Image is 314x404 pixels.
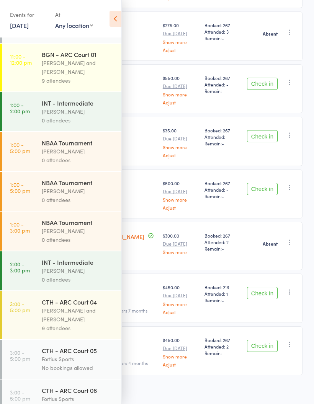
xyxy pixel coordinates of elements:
[163,75,198,105] div: $550.00
[204,28,239,35] span: Attended: 3
[163,293,198,298] small: Due [DATE]
[42,394,115,403] div: Fortius Sports
[42,187,115,195] div: [PERSON_NAME]
[204,88,239,94] span: Remain:
[10,21,29,29] a: [DATE]
[204,290,239,297] span: Attended: 1
[52,233,144,241] a: [PERSON_NAME] [PERSON_NAME]
[163,145,198,150] a: Show more
[42,195,115,204] div: 0 attendees
[55,8,93,21] div: At
[163,136,198,141] small: Due [DATE]
[42,346,115,355] div: CTH - ARC Court 05
[10,301,30,313] time: 3:00 - 5:00 pm
[222,245,224,252] span: -
[10,349,30,362] time: 3:00 - 5:00 pm
[204,22,239,28] span: Booked: 267
[247,130,278,142] button: Check in
[10,53,32,65] time: 11:00 - 12:00 pm
[163,83,198,89] small: Due [DATE]
[247,78,278,90] button: Check in
[163,31,198,36] small: Due [DATE]
[163,205,198,210] a: Adjust
[2,340,121,379] a: 3:00 -5:00 pmCTH - ARC Court 05Fortius SportsNo bookings allowed
[163,345,198,351] small: Due [DATE]
[163,127,198,157] div: $35.00
[204,35,239,41] span: Remain:
[42,156,115,165] div: 0 attendees
[163,337,198,367] div: $450.00
[42,226,115,235] div: [PERSON_NAME]
[2,251,121,290] a: 2:00 -3:00 pmINT - Intermediate[PERSON_NAME]0 attendees
[42,107,115,116] div: [PERSON_NAME]
[42,50,115,59] div: BGN - ARC Court 01
[10,389,30,401] time: 3:00 - 5:00 pm
[247,340,278,352] button: Check in
[2,172,121,211] a: 1:00 -5:00 pmNBAA Tournament[PERSON_NAME]0 attendees
[2,132,121,171] a: 1:00 -5:00 pmNBAA Tournament[PERSON_NAME]0 attendees
[10,221,30,233] time: 1:00 - 3:00 pm
[163,284,198,314] div: $450.00
[2,92,121,131] a: 1:00 -2:00 pmINT - Intermediate[PERSON_NAME]0 attendees
[10,142,30,154] time: 1:00 - 5:00 pm
[42,76,115,85] div: 9 attendees
[10,181,30,194] time: 1:00 - 5:00 pm
[163,100,198,105] a: Adjust
[10,8,47,21] div: Events for
[163,310,198,314] a: Adjust
[42,324,115,332] div: 9 attendees
[2,291,121,339] a: 3:00 -5:00 pmCTH - ARC Court 04[PERSON_NAME] and [PERSON_NAME]9 attendees
[204,350,239,356] span: Remain:
[263,31,278,37] strong: Absent
[2,212,121,251] a: 1:00 -3:00 pmNBAA Tournament[PERSON_NAME]0 attendees
[42,218,115,226] div: NBAA Tournament
[222,35,224,41] span: -
[204,297,239,303] span: Remain:
[42,116,115,125] div: 0 attendees
[42,355,115,363] div: Fortius Sports
[42,138,115,147] div: NBAA Tournament
[42,266,115,275] div: [PERSON_NAME]
[163,354,198,359] a: Show more
[42,235,115,244] div: 0 attendees
[263,241,278,247] strong: Absent
[42,298,115,306] div: CTH - ARC Court 04
[42,363,115,372] div: No bookings allowed
[42,147,115,156] div: [PERSON_NAME]
[10,261,30,273] time: 2:00 - 3:00 pm
[163,241,198,246] small: Due [DATE]
[204,140,239,147] span: Remain:
[204,337,239,343] span: Booked: 267
[204,134,239,140] span: Attended: -
[204,284,239,290] span: Booked: 213
[163,153,198,158] a: Adjust
[163,362,198,367] a: Adjust
[163,22,198,52] div: $275.00
[204,75,239,81] span: Booked: 267
[222,140,224,147] span: -
[204,180,239,186] span: Booked: 267
[204,245,239,252] span: Remain:
[204,193,239,199] span: Remain:
[222,88,224,94] span: -
[163,92,198,97] a: Show more
[42,59,115,76] div: [PERSON_NAME] and [PERSON_NAME]
[10,102,30,114] time: 1:00 - 2:00 pm
[247,287,278,299] button: Check in
[163,180,198,210] div: $500.00
[163,301,198,306] a: Show more
[204,232,239,239] span: Booked: 267
[163,197,198,202] a: Show more
[204,239,239,245] span: Attended: 2
[204,343,239,350] span: Attended: 2
[55,21,93,29] div: Any location
[42,258,115,266] div: INT - Intermediate
[163,47,198,52] a: Adjust
[222,350,224,356] span: -
[42,306,115,324] div: [PERSON_NAME] and [PERSON_NAME]
[42,386,115,394] div: CTH - ARC Court 06
[204,127,239,134] span: Booked: 267
[163,249,198,254] a: Show more
[42,275,115,284] div: 0 attendees
[163,189,198,194] small: Due [DATE]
